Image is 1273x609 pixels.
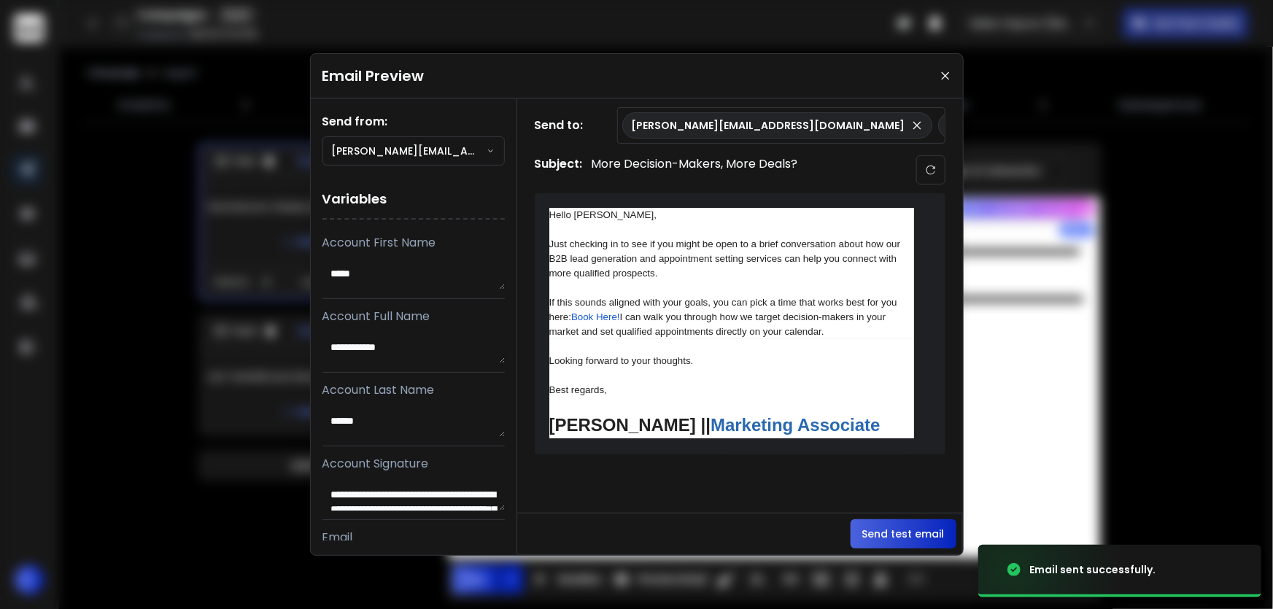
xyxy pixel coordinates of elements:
[592,155,798,185] p: More Decision-Makers, More Deals?
[549,311,886,337] span: I can walk you through how we target decision-makers in your market and set qualified appointment...
[549,238,901,322] span: Just checking in to see if you might be open to a brief conversation about how our B2B lead gener...
[322,113,505,131] h1: Send from:
[322,180,505,220] h1: Variables
[332,144,487,158] p: [PERSON_NAME][EMAIL_ADDRESS][DOMAIN_NAME]
[549,415,881,435] span: [PERSON_NAME] ||
[535,155,583,185] h1: Subject:
[549,209,654,220] span: Hello [PERSON_NAME]
[549,355,694,395] span: Looking forward to your thoughts. Best regards,
[632,118,905,133] p: [PERSON_NAME][EMAIL_ADDRESS][DOMAIN_NAME]
[322,529,505,546] p: Email
[571,311,620,322] a: Book Here!
[322,455,505,473] p: Account Signature
[851,519,956,548] button: Send test email
[535,117,593,134] h1: Send to:
[322,381,505,399] p: Account Last Name
[322,66,425,86] h1: Email Preview
[711,415,881,435] span: Marketing Associate
[1029,562,1156,577] div: Email sent successfully.
[322,234,505,252] p: Account First Name
[322,308,505,325] p: Account Full Name
[654,209,657,220] span: ,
